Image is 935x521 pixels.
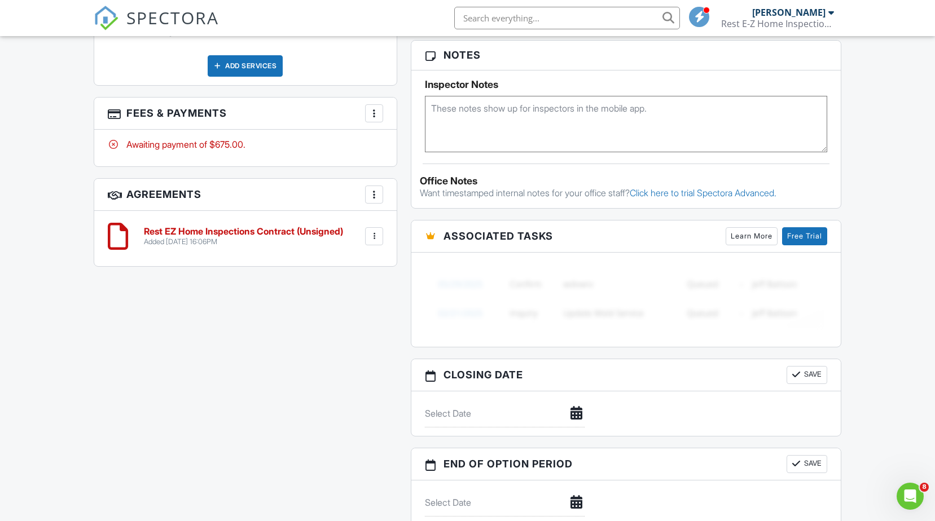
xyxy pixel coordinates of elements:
input: Select Date [425,400,585,427]
a: Free Trial [782,227,827,245]
span: SPECTORA [126,6,219,29]
button: Save [787,366,827,384]
div: Add Services [208,55,283,77]
img: The Best Home Inspection Software - Spectora [94,6,118,30]
p: Want timestamped internal notes for your office staff? [420,187,832,199]
div: Added [DATE] 16:06PM [144,237,343,246]
a: SPECTORA [94,15,219,39]
a: Click here to trial Spectora Advanced. [630,187,776,198]
h3: Fees & Payments [94,98,397,130]
img: blurred-tasks-251b60f19c3f713f9215ee2a18cbf2105fc2d72fcd585247cf5e9ec0c957c1dd.png [425,261,827,335]
h5: Inspector Notes [425,79,827,90]
span: Associated Tasks [444,228,553,244]
div: Rest E-Z Home Inspections [721,18,834,29]
span: End of Option Period [444,456,573,471]
a: Learn More [726,227,778,245]
h6: Rest EZ Home Inspections Contract (Unsigned) [144,227,343,237]
span: 8 [920,483,929,492]
div: [PERSON_NAME] [752,7,826,18]
span: Closing date [444,367,523,382]
input: Search everything... [454,7,680,29]
div: Office Notes [420,175,832,187]
h3: Notes [411,41,841,70]
h3: Agreements [94,179,397,211]
input: Select Date [425,489,585,516]
iframe: Intercom live chat [897,483,924,510]
a: Rest EZ Home Inspections Contract (Unsigned) Added [DATE] 16:06PM [144,227,343,246]
button: Save [787,455,827,473]
div: Awaiting payment of $675.00. [108,138,383,151]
